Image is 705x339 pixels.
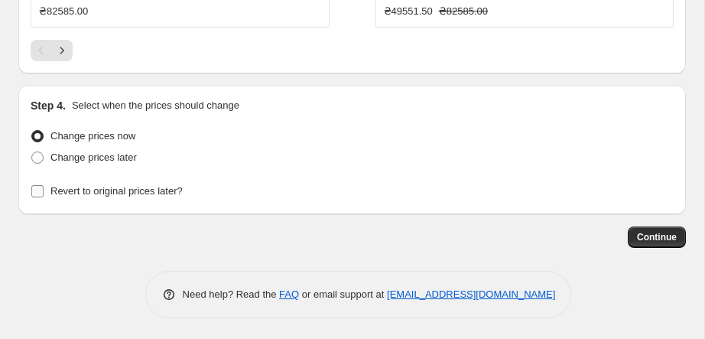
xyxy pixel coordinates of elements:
span: Continue [637,231,677,243]
span: Change prices now [50,130,135,142]
button: Next [51,40,73,61]
strike: ₴82585.00 [439,4,488,19]
span: Need help? Read the [183,288,280,300]
span: or email support at [299,288,387,300]
div: ₴49551.50 [384,4,433,19]
p: Select when the prices should change [72,98,239,113]
a: FAQ [279,288,299,300]
span: Revert to original prices later? [50,185,183,197]
span: Change prices later [50,152,137,163]
button: Continue [628,227,686,248]
h2: Step 4. [31,98,66,113]
a: [EMAIL_ADDRESS][DOMAIN_NAME] [387,288,555,300]
nav: Pagination [31,40,73,61]
div: ₴82585.00 [39,4,88,19]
